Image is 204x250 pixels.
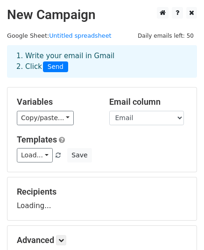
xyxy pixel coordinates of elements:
a: Copy/paste... [17,111,74,125]
h5: Advanced [17,235,187,245]
small: Google Sheet: [7,32,112,39]
span: Send [43,61,68,73]
a: Load... [17,148,53,162]
div: Loading... [17,187,187,211]
button: Save [67,148,91,162]
a: Daily emails left: 50 [134,32,197,39]
h5: Recipients [17,187,187,197]
h5: Variables [17,97,95,107]
h2: New Campaign [7,7,197,23]
a: Templates [17,135,57,144]
h5: Email column [109,97,188,107]
div: 1. Write your email in Gmail 2. Click [9,51,195,72]
a: Untitled spreadsheet [49,32,111,39]
span: Daily emails left: 50 [134,31,197,41]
